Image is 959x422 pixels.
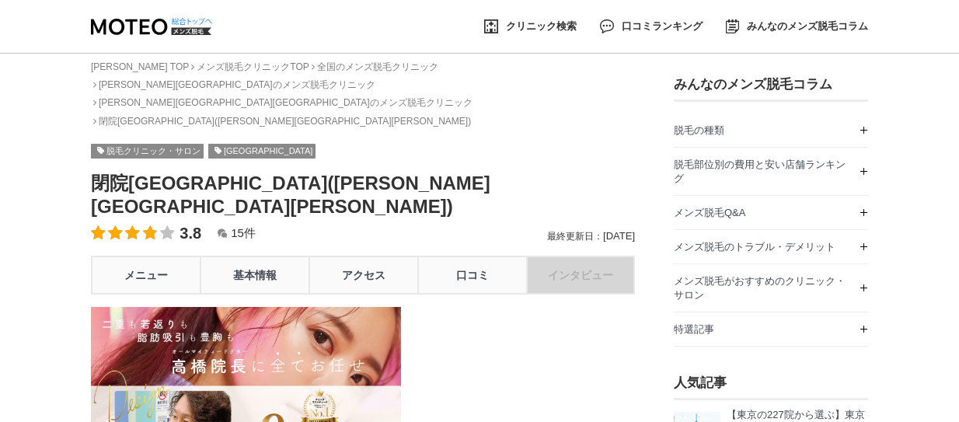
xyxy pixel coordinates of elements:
[547,231,603,242] span: 最終更新日：
[200,256,309,295] a: 基本情報
[317,61,438,72] a: 全国のメンズ脱毛クリニック
[726,16,868,37] a: みんなのメンズ脱毛コラム
[547,230,635,243] div: [DATE]
[674,113,868,147] a: 脱毛の種類
[526,256,635,295] a: インタビュー
[91,19,211,35] img: MOTEO メンズ脱毛
[417,256,526,295] a: 口コミ
[674,264,868,312] a: メンズ脱毛がおすすめのクリニック・サロン
[674,75,868,93] h3: みんなのメンズ脱毛コラム
[674,374,868,400] h3: 人気記事
[674,148,868,195] a: 脱毛部位別の費用と安い店舗ランキング
[622,21,703,31] span: 口コミランキング
[91,144,204,159] a: 脱毛クリニック・サロン
[600,19,614,33] img: 脱毛 口コミランキング
[674,196,868,229] a: メンズ脱毛Q&A
[506,21,577,31] span: クリニック検索
[197,61,309,72] a: メンズ脱毛クリニックTOP
[674,159,846,184] span: 脱毛部位別の費用と安い店舗ランキング
[747,21,868,31] span: みんなのメンズ脱毛コラム
[99,97,473,108] a: [PERSON_NAME][GEOGRAPHIC_DATA][GEOGRAPHIC_DATA]のメンズ脱毛クリニック
[484,16,577,37] a: クリニック検索
[93,114,471,129] li: 閉院[GEOGRAPHIC_DATA]([PERSON_NAME][GEOGRAPHIC_DATA][PERSON_NAME])
[208,144,316,159] a: [GEOGRAPHIC_DATA]
[231,226,256,239] span: 15件
[726,19,739,33] img: みんなの脱毛コラム
[674,275,846,301] span: メンズ脱毛がおすすめのクリニック・サロン
[674,207,745,218] span: メンズ脱毛Q&A
[171,17,213,26] img: logo
[484,19,498,33] img: 脱毛 クリニック検索
[674,230,868,263] a: メンズ脱毛のトラブル・デメリット
[309,256,417,295] a: アクセス
[99,79,375,90] a: [PERSON_NAME][GEOGRAPHIC_DATA]のメンズ脱毛クリニック
[600,16,703,36] a: 口コミランキング
[91,61,189,72] a: [PERSON_NAME] TOP
[674,323,714,335] span: 特選記事
[674,312,868,346] a: 特選記事
[91,171,635,218] h1: 閉院[GEOGRAPHIC_DATA]([PERSON_NAME][GEOGRAPHIC_DATA][PERSON_NAME])
[180,225,201,242] span: 3.8
[674,124,724,136] span: 脱毛の種類
[674,241,835,253] span: メンズ脱毛のトラブル・デメリット
[91,256,200,295] a: メニュー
